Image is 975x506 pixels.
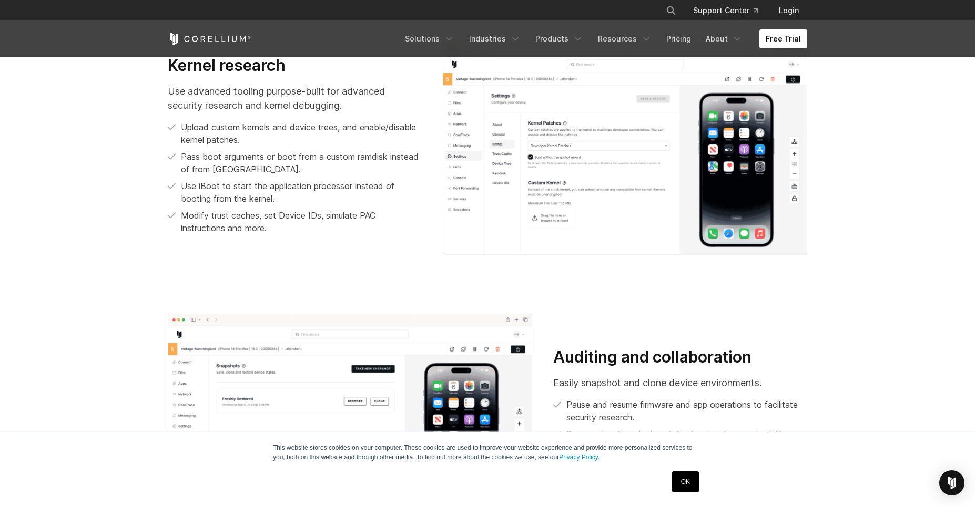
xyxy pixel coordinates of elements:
p: This website stores cookies on your computer. These cookies are used to improve your website expe... [273,443,702,462]
p: Use iBoot to start the application processor instead of booting from the kernel. [181,180,422,205]
a: Support Center [685,1,766,20]
p: Use advanced tooling purpose-built for advanced security research and kernel debugging. [168,84,422,112]
a: Pricing [660,29,697,48]
p: Pause and resume firmware and app operations to facilitate security research. [566,398,807,424]
div: Navigation Menu [399,29,807,48]
a: Resources [592,29,658,48]
a: OK [672,471,699,492]
div: Open Intercom Messenger [939,470,964,495]
h3: Kernel research [168,56,422,76]
a: Login [770,1,807,20]
a: Free Trial [759,29,807,48]
button: Search [662,1,681,20]
p: Save and restore device states to simplify reproducibility, record mobile vulnerabilities, and pe... [566,428,807,453]
div: Navigation Menu [653,1,807,20]
h3: Auditing and collaboration [553,347,807,367]
p: Modify trust caches, set Device IDs, simulate PAC instructions and more. [181,209,422,234]
a: Solutions [399,29,461,48]
p: Upload custom kernels and device trees, and enable/disable kernel patches. [181,121,422,146]
a: Industries [463,29,527,48]
a: Privacy Policy. [559,453,600,461]
a: About [699,29,749,48]
p: Easily snapshot and clone device environments. [553,376,807,390]
p: Pass boot arguments or boot from a custom ramdisk instead of from [GEOGRAPHIC_DATA]. [181,150,422,175]
a: Corellium Home [168,33,251,45]
img: Device setting for kernel patches and custom kernels in Corellium's virtual hardware platform [443,44,807,255]
a: Products [529,29,590,48]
